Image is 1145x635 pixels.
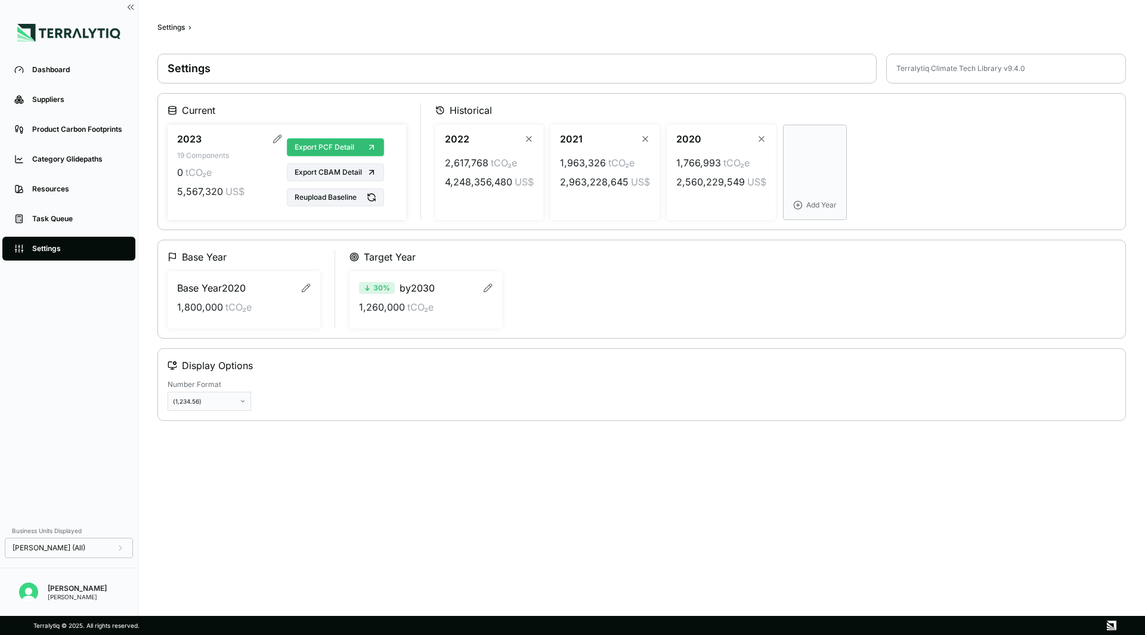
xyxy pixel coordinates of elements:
button: Add Year [783,125,847,220]
span: 1,260,000 [359,300,405,314]
span: Target Year [364,250,416,264]
span: 1,963,326 [560,156,606,170]
span: 1,766,993 [676,156,721,170]
span: › [188,23,191,32]
img: Logo [17,24,120,42]
span: US$ [225,184,245,199]
div: Dashboard [32,65,123,75]
span: 2,560,229,549 [676,175,745,189]
div: [PERSON_NAME] [48,593,107,600]
span: tCO₂e [723,156,750,170]
span: Export PCF Detail [295,143,354,152]
span: 1,800,000 [177,300,223,314]
div: Business Units Displayed [5,524,133,538]
h1: Settings [168,61,867,76]
span: [PERSON_NAME] (All) [13,543,85,553]
div: Terralytiq Climate Tech Library v 9.4.0 [896,64,1025,73]
button: Export PCF Detail [287,138,384,156]
span: Display Options [182,358,253,373]
span: (1,234.56) [173,398,202,405]
span: tCO₂e [407,300,434,314]
span: tCO₂e [491,156,517,170]
div: 19 Components [177,151,282,160]
span: Base Year 2020 [177,281,246,295]
div: [PERSON_NAME] [48,584,107,593]
img: Siya Sindhani [19,583,38,602]
div: Category Glidepaths [32,154,123,164]
label: Number Format [168,380,251,389]
span: Historical [450,103,492,117]
button: Open user button [14,578,43,606]
span: 5,567,320 [177,184,223,199]
span: 30 % [373,283,390,293]
span: 2,963,228,645 [560,175,629,189]
span: tCO₂e [608,156,635,170]
span: 2020 [676,132,701,146]
span: tCO₂e [225,300,252,314]
span: US$ [747,175,766,189]
div: Product Carbon Footprints [32,125,123,134]
div: Settings [157,23,185,32]
div: Settings [32,244,123,253]
button: Export CBAM Detail [287,163,384,181]
div: Resources [32,184,123,194]
span: 2023 [177,132,202,146]
button: (1,234.56) [168,392,251,411]
span: Export CBAM Detail [295,168,362,177]
span: 2022 [445,132,469,146]
span: tCO₂e [185,165,212,179]
span: 2021 [560,132,583,146]
span: by 2030 [400,281,435,295]
span: 0 [177,165,183,179]
span: 4,248,356,480 [445,175,512,189]
div: Suppliers [32,95,123,104]
button: Reupload Baseline [287,188,384,206]
span: Current [182,103,215,117]
span: US$ [515,175,534,189]
span: US$ [631,175,650,189]
span: Add Year [806,200,837,210]
span: Base Year [182,250,227,264]
div: Task Queue [32,214,123,224]
span: 2,617,768 [445,156,488,170]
